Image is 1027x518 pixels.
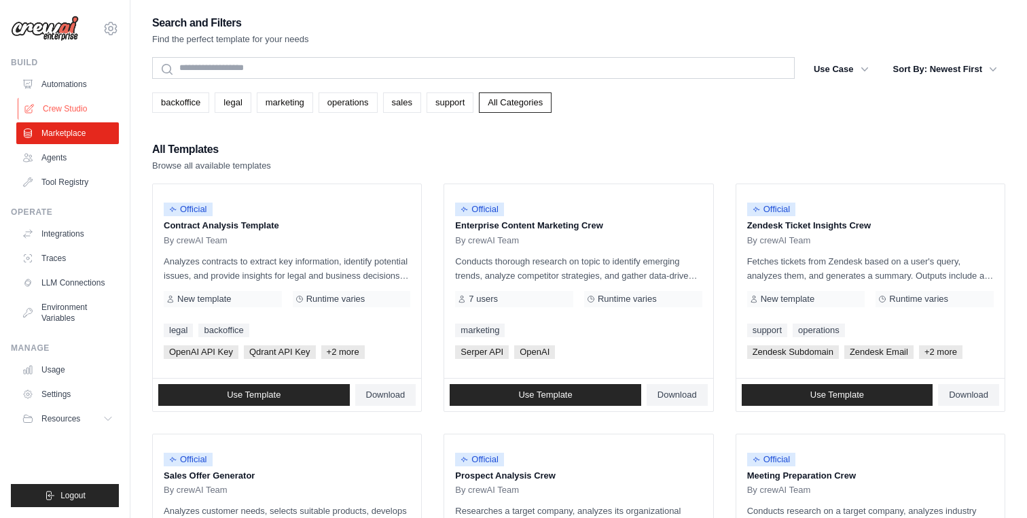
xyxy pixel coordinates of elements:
[810,390,864,400] span: Use Template
[16,247,119,269] a: Traces
[11,343,119,353] div: Manage
[455,203,504,216] span: Official
[16,73,119,95] a: Automations
[164,485,228,496] span: By crewAI Team
[793,324,845,337] a: operations
[889,294,948,305] span: Runtime varies
[164,453,213,466] span: Official
[455,324,505,337] a: marketing
[455,485,519,496] span: By crewAI Team
[16,383,119,405] a: Settings
[244,345,316,359] span: Qdrant API Key
[11,484,119,507] button: Logout
[11,16,79,41] img: Logo
[164,219,410,232] p: Contract Analysis Template
[321,345,365,359] span: +2 more
[747,254,994,283] p: Fetches tickets from Zendesk based on a user's query, analyzes them, and generates a summary. Out...
[152,14,309,33] h2: Search and Filters
[747,235,811,246] span: By crewAI Team
[747,219,994,232] p: Zendesk Ticket Insights Crew
[198,324,249,337] a: backoffice
[806,57,877,82] button: Use Case
[158,384,350,406] a: Use Template
[16,147,119,169] a: Agents
[479,92,552,113] a: All Categories
[41,413,80,424] span: Resources
[455,345,509,359] span: Serper API
[152,159,271,173] p: Browse all available templates
[383,92,421,113] a: sales
[647,384,708,406] a: Download
[747,345,839,359] span: Zendesk Subdomain
[518,390,572,400] span: Use Template
[16,223,119,245] a: Integrations
[469,294,498,305] span: 7 users
[514,345,555,359] span: OpenAI
[319,92,378,113] a: operations
[450,384,641,406] a: Use Template
[11,207,119,218] div: Operate
[844,345,914,359] span: Zendesk Email
[598,294,657,305] span: Runtime varies
[747,203,796,216] span: Official
[60,490,86,501] span: Logout
[427,92,473,113] a: support
[177,294,231,305] span: New template
[455,469,702,483] p: Prospect Analysis Crew
[164,203,213,216] span: Official
[747,485,811,496] span: By crewAI Team
[257,92,313,113] a: marketing
[455,453,504,466] span: Official
[152,33,309,46] p: Find the perfect template for your needs
[455,219,702,232] p: Enterprise Content Marketing Crew
[747,469,994,483] p: Meeting Preparation Crew
[16,122,119,144] a: Marketplace
[227,390,281,400] span: Use Template
[742,384,933,406] a: Use Template
[215,92,251,113] a: legal
[164,324,193,337] a: legal
[355,384,416,406] a: Download
[16,296,119,329] a: Environment Variables
[949,390,988,400] span: Download
[152,140,271,159] h2: All Templates
[164,254,410,283] p: Analyzes contracts to extract key information, identify potential issues, and provide insights fo...
[16,359,119,381] a: Usage
[306,294,365,305] span: Runtime varies
[761,294,814,305] span: New template
[366,390,406,400] span: Download
[16,171,119,193] a: Tool Registry
[747,324,787,337] a: support
[164,345,238,359] span: OpenAI API Key
[16,272,119,294] a: LLM Connections
[885,57,1005,82] button: Sort By: Newest First
[164,235,228,246] span: By crewAI Team
[11,57,119,68] div: Build
[919,345,962,359] span: +2 more
[16,408,119,430] button: Resources
[938,384,999,406] a: Download
[657,390,697,400] span: Download
[152,92,209,113] a: backoffice
[455,235,519,246] span: By crewAI Team
[18,98,120,120] a: Crew Studio
[747,453,796,466] span: Official
[164,469,410,483] p: Sales Offer Generator
[455,254,702,283] p: Conducts thorough research on topic to identify emerging trends, analyze competitor strategies, a...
